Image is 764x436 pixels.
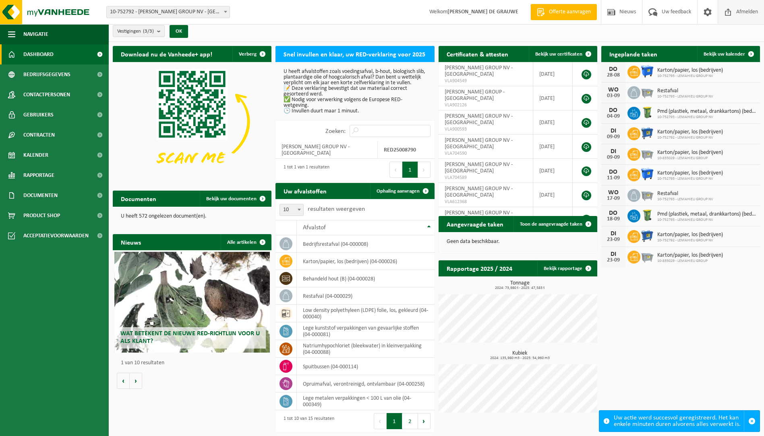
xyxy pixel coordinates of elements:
[605,93,621,99] div: 03-09
[121,214,263,219] p: U heeft 572 ongelezen document(en).
[605,134,621,140] div: 09-09
[657,74,723,79] span: 10-752793 - LEMAHIEU GROUP NV
[325,128,346,135] label: Zoeken:
[657,218,756,222] span: 10-752793 - LEMAHIEU GROUP NV
[275,46,433,62] h2: Snel invullen en klaar, uw RED-verklaring voor 2025
[114,252,270,353] a: Wat betekent de nieuwe RED-richtlijn voor u als klant?
[439,216,511,232] h2: Aangevraagde taken
[280,204,304,216] span: 10
[297,392,434,410] td: lege metalen verpakkingen < 100 L van olie (04-000349)
[23,24,48,44] span: Navigatie
[640,188,654,201] img: WB-2500-GAL-GY-01
[640,229,654,243] img: WB-0660-HPE-BE-01
[533,183,573,207] td: [DATE]
[23,85,70,105] span: Contactpersonen
[284,69,426,114] p: U heeft afvalstoffen zoals voedingsafval, b-hout, biologisch slib, plantaardige olie of hoogcalor...
[445,150,527,157] span: VLA704590
[605,155,621,160] div: 09-09
[443,280,597,290] h3: Tonnage
[605,175,621,181] div: 11-09
[232,46,271,62] button: Verberg
[657,115,756,120] span: 10-752793 - LEMAHIEU GROUP NV
[513,216,596,232] a: Toon de aangevraagde taken
[117,25,154,37] span: Vestigingen
[170,25,188,38] button: OK
[533,207,573,231] td: [DATE]
[704,52,745,57] span: Bekijk uw kalender
[130,373,142,389] button: Volgende
[418,162,431,178] button: Next
[530,4,597,20] a: Offerte aanvragen
[605,257,621,263] div: 23-09
[533,159,573,183] td: [DATE]
[443,351,597,360] h3: Kubiek
[657,211,756,218] span: Pmd (plastiek, metaal, drankkartons) (bedrijven)
[605,196,621,201] div: 17-09
[605,148,621,155] div: DI
[445,137,513,150] span: [PERSON_NAME] GROUP NV - [GEOGRAPHIC_DATA]
[535,52,582,57] span: Bekijk uw certificaten
[605,251,621,257] div: DI
[529,46,596,62] a: Bekijk uw certificaten
[640,64,654,78] img: WB-1100-HPE-BE-01
[23,185,58,206] span: Documenten
[605,114,621,119] div: 04-09
[445,126,527,133] span: VLA900593
[113,25,165,37] button: Vestigingen(3/3)
[605,237,621,243] div: 23-09
[113,234,149,250] h2: Nieuws
[113,62,271,181] img: Download de VHEPlus App
[537,260,596,276] a: Bekijk rapportage
[614,411,744,432] div: Uw actie werd succesvol geregistreerd. Het kan enkele minuten duren alvorens alles verwerkt is.
[605,189,621,196] div: WO
[445,102,527,108] span: VLA902126
[206,196,257,201] span: Bekijk uw documenten
[657,176,723,181] span: 10-752793 - LEMAHIEU GROUP NV
[402,413,418,429] button: 2
[547,8,593,16] span: Offerte aanvragen
[657,135,723,140] span: 10-752792 - LEMAHIEU GROUP NV
[387,413,402,429] button: 1
[605,107,621,114] div: DO
[297,235,434,253] td: bedrijfsrestafval (04-000008)
[23,105,54,125] span: Gebruikers
[520,222,582,227] span: Toon de aangevraagde taken
[657,156,723,161] span: 10-835029 - LEMAHIEU GROUP
[297,287,434,305] td: restafval (04-000029)
[605,210,621,216] div: DO
[533,62,573,86] td: [DATE]
[657,191,713,197] span: Restafval
[370,183,434,199] a: Ophaling aanvragen
[657,94,713,99] span: 10-752793 - LEMAHIEU GROUP NV
[657,129,723,135] span: Karton/papier, los (bedrijven)
[605,230,621,237] div: DI
[23,44,54,64] span: Dashboard
[120,330,260,345] span: Wat betekent de nieuwe RED-richtlijn voor u als klant?
[657,197,713,202] span: 10-752793 - LEMAHIEU GROUP NV
[221,234,271,250] a: Alle artikelen
[533,110,573,135] td: [DATE]
[605,73,621,78] div: 28-08
[418,413,431,429] button: Next
[445,210,513,222] span: [PERSON_NAME] GROUP NV - [GEOGRAPHIC_DATA]
[447,239,589,245] p: Geen data beschikbaar.
[605,87,621,93] div: WO
[303,224,326,231] span: Afvalstof
[280,412,334,430] div: 1 tot 10 van 15 resultaten
[297,253,434,270] td: karton/papier, los (bedrijven) (04-000026)
[23,125,55,145] span: Contracten
[297,358,434,375] td: spuitbussen (04-000114)
[657,88,713,94] span: Restafval
[297,305,434,322] td: low density polyethyleen (LDPE) folie, los, gekleurd (04-000040)
[445,65,513,77] span: [PERSON_NAME] GROUP NV - [GEOGRAPHIC_DATA]
[533,86,573,110] td: [DATE]
[439,260,520,276] h2: Rapportage 2025 / 2024
[605,169,621,175] div: DO
[605,216,621,222] div: 18-09
[640,147,654,160] img: WB-2500-GAL-GY-01
[143,29,154,34] count: (3/3)
[640,249,654,263] img: WB-2500-GAL-GY-01
[657,259,723,264] span: 10-835029 - LEMAHIEU GROUP
[297,375,434,392] td: opruimafval, verontreinigd, ontvlambaar (04-000258)
[445,162,513,174] span: [PERSON_NAME] GROUP NV - [GEOGRAPHIC_DATA]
